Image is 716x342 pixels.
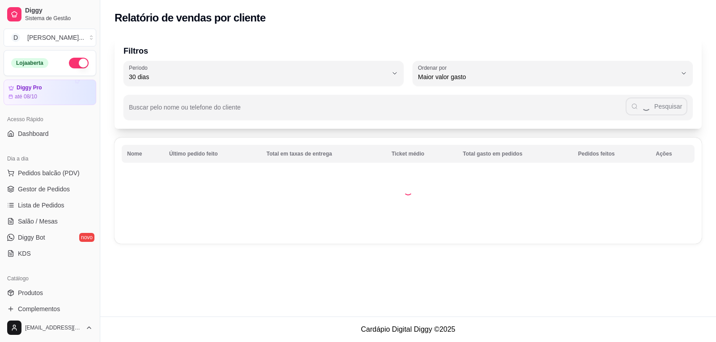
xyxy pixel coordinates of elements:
[115,11,266,25] h2: Relatório de vendas por cliente
[4,271,96,286] div: Catálogo
[129,106,626,115] input: Buscar pelo nome ou telefone do cliente
[25,15,93,22] span: Sistema de Gestão
[18,185,70,194] span: Gestor de Pedidos
[18,233,45,242] span: Diggy Bot
[413,61,693,86] button: Ordenar porMaior valor gasto
[4,198,96,212] a: Lista de Pedidos
[18,201,64,210] span: Lista de Pedidos
[418,72,677,81] span: Maior valor gasto
[4,29,96,46] button: Select a team
[4,302,96,316] a: Complementos
[17,84,42,91] article: Diggy Pro
[4,166,96,180] button: Pedidos balcão (PDV)
[18,288,43,297] span: Produtos
[69,58,89,68] button: Alterar Status
[404,186,413,195] div: Loading
[27,33,84,42] div: [PERSON_NAME] ...
[4,127,96,141] a: Dashboard
[18,304,60,313] span: Complementos
[124,45,693,57] p: Filtros
[4,4,96,25] a: DiggySistema de Gestão
[4,230,96,245] a: Diggy Botnovo
[418,64,450,72] label: Ordenar por
[18,249,31,258] span: KDS
[18,217,58,226] span: Salão / Mesas
[4,152,96,166] div: Dia a dia
[4,80,96,105] a: Diggy Proaté 08/10
[25,324,82,331] span: [EMAIL_ADDRESS][DOMAIN_NAME]
[25,7,93,15] span: Diggy
[18,169,80,177] span: Pedidos balcão (PDV)
[4,112,96,127] div: Acesso Rápido
[4,246,96,261] a: KDS
[18,129,49,138] span: Dashboard
[11,58,48,68] div: Loja aberta
[4,182,96,196] a: Gestor de Pedidos
[124,61,404,86] button: Período30 dias
[4,317,96,338] button: [EMAIL_ADDRESS][DOMAIN_NAME]
[129,72,388,81] span: 30 dias
[100,317,716,342] footer: Cardápio Digital Diggy © 2025
[11,33,20,42] span: D
[4,214,96,228] a: Salão / Mesas
[129,64,150,72] label: Período
[15,93,37,100] article: até 08/10
[4,286,96,300] a: Produtos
